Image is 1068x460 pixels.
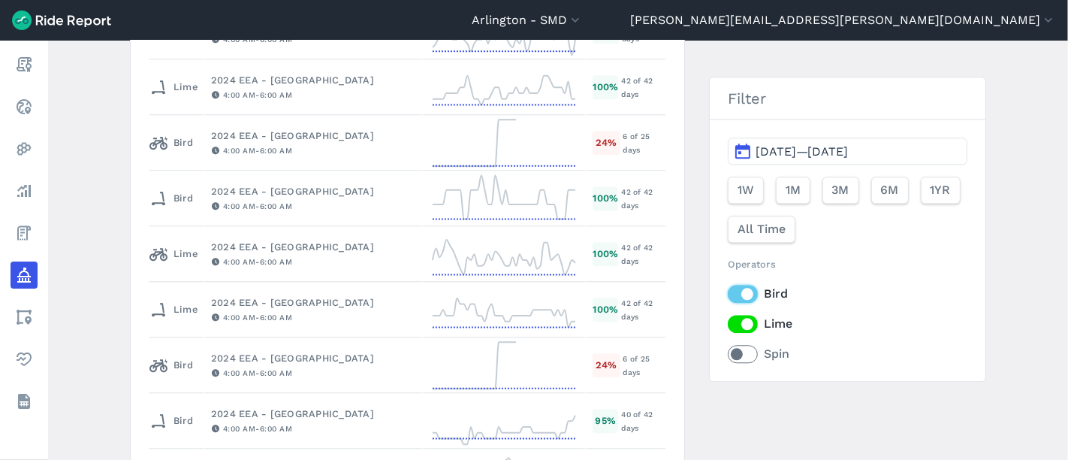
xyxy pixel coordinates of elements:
button: 3M [822,177,859,204]
span: All Time [738,220,786,238]
a: Areas [11,304,38,331]
div: 4:00 AM - 6:00 AM [211,88,415,101]
label: Spin [728,345,967,363]
div: 42 of 42 days [621,185,665,212]
span: 6M [881,181,899,199]
div: Bird [149,131,193,155]
span: 1YR [931,181,951,199]
div: Lime [149,242,198,266]
label: Lime [728,315,967,333]
button: All Time [728,216,795,243]
div: 42 of 42 days [621,296,665,323]
button: [PERSON_NAME][EMAIL_ADDRESS][PERSON_NAME][DOMAIN_NAME] [630,11,1056,29]
a: Fees [11,219,38,247]
div: 4:00 AM - 6:00 AM [211,422,415,435]
a: Heatmaps [11,135,38,162]
label: Bird [728,285,967,303]
div: 2024 EEA - [GEOGRAPHIC_DATA] [211,240,415,254]
div: 2024 EEA - [GEOGRAPHIC_DATA] [211,184,415,198]
div: Lime [149,298,198,322]
a: Policy [11,262,38,289]
div: 2024 EEA - [GEOGRAPHIC_DATA] [211,407,415,421]
div: 6 of 25 days [623,129,665,156]
a: Report [11,51,38,78]
a: Health [11,346,38,373]
div: 2024 EEA - [GEOGRAPHIC_DATA] [211,73,415,87]
button: 6M [871,177,909,204]
h3: Filter [710,77,985,120]
a: Analyze [11,177,38,204]
div: 4:00 AM - 6:00 AM [211,310,415,324]
div: 40 of 42 days [621,407,665,434]
div: 2024 EEA - [GEOGRAPHIC_DATA] [211,351,415,365]
div: 24 % [593,131,620,154]
div: 6 of 25 days [623,352,665,379]
div: 100 % [593,242,618,265]
div: 4:00 AM - 6:00 AM [211,366,415,380]
button: 1YR [921,177,961,204]
img: Ride Report [12,11,111,30]
button: 1M [776,177,810,204]
div: 2024 EEA - [GEOGRAPHIC_DATA] [211,129,415,143]
span: 1W [738,181,754,199]
div: 4:00 AM - 6:00 AM [211,255,415,268]
div: 2024 EEA - [GEOGRAPHIC_DATA] [211,295,415,310]
span: 1M [786,181,801,199]
button: [DATE]—[DATE] [728,138,967,165]
span: [DATE]—[DATE] [756,144,849,159]
div: Lime [149,75,198,99]
div: 24 % [593,353,620,377]
button: Arlington - SMD [472,11,583,29]
span: Operators [728,259,776,270]
div: Bird [149,409,193,433]
a: Datasets [11,388,38,415]
div: 4:00 AM - 6:00 AM [211,144,415,157]
div: 42 of 42 days [621,74,665,101]
div: 100 % [593,75,618,98]
span: 3M [832,181,849,199]
div: 95 % [593,409,618,432]
div: 100 % [593,186,618,210]
a: Realtime [11,93,38,120]
div: Bird [149,186,193,210]
div: 4:00 AM - 6:00 AM [211,199,415,213]
div: 100 % [593,298,618,321]
div: Bird [149,353,193,377]
div: 42 of 42 days [621,241,665,268]
button: 1W [728,177,764,204]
